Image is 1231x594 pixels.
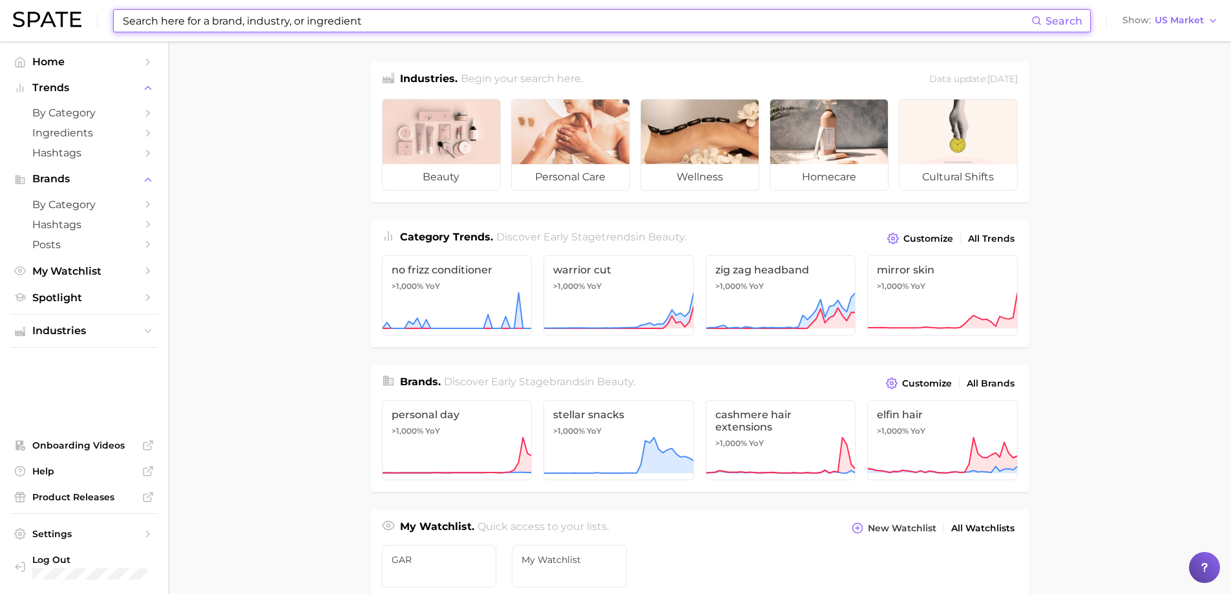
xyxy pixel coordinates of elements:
[382,400,532,480] a: personal day>1,000% YoY
[965,230,1018,248] a: All Trends
[121,10,1031,32] input: Search here for a brand, industry, or ingredient
[32,554,147,566] span: Log Out
[648,231,684,243] span: beauty
[951,523,1015,534] span: All Watchlists
[1119,12,1221,29] button: ShowUS Market
[32,147,136,159] span: Hashtags
[1122,17,1151,24] span: Show
[877,281,909,291] span: >1,000%
[10,169,158,189] button: Brands
[553,281,585,291] span: >1,000%
[10,524,158,544] a: Settings
[715,281,747,291] span: >1,000%
[400,376,441,388] span: Brands .
[521,555,617,565] span: My Watchlist
[641,164,759,190] span: wellness
[868,523,936,534] span: New Watchlist
[10,78,158,98] button: Trends
[968,233,1015,244] span: All Trends
[900,164,1017,190] span: cultural shifts
[967,378,1015,389] span: All Brands
[382,255,532,335] a: no frizz conditioner>1,000% YoY
[10,550,158,584] a: Log out. Currently logged in with e-mail nbedford@grantinc.com.
[884,229,956,248] button: Customize
[899,99,1018,191] a: cultural shifts
[496,231,686,243] span: Discover Early Stage trends in .
[425,281,440,292] span: YoY
[32,218,136,231] span: Hashtags
[553,408,684,421] span: stellar snacks
[553,426,585,436] span: >1,000%
[867,400,1018,480] a: elfin hair>1,000% YoY
[10,143,158,163] a: Hashtags
[770,99,889,191] a: homecare
[929,71,1018,89] div: Data update: [DATE]
[1046,15,1082,27] span: Search
[382,99,501,191] a: beauty
[910,281,925,292] span: YoY
[32,491,136,503] span: Product Releases
[877,426,909,436] span: >1,000%
[32,325,136,337] span: Industries
[32,465,136,477] span: Help
[512,545,627,588] a: My Watchlist
[910,426,925,436] span: YoY
[13,12,81,27] img: SPATE
[883,374,954,392] button: Customize
[382,545,497,588] a: GAR
[10,261,158,281] a: My Watchlist
[512,164,629,190] span: personal care
[770,164,888,190] span: homecare
[400,231,493,243] span: Category Trends .
[587,426,602,436] span: YoY
[1155,17,1204,24] span: US Market
[715,438,747,448] span: >1,000%
[749,281,764,292] span: YoY
[877,408,1008,421] span: elfin hair
[32,173,136,185] span: Brands
[10,123,158,143] a: Ingredients
[478,519,609,537] h2: Quick access to your lists.
[32,127,136,139] span: Ingredients
[903,233,953,244] span: Customize
[32,292,136,304] span: Spotlight
[392,555,487,565] span: GAR
[902,378,952,389] span: Customize
[461,71,583,89] h2: Begin your search here.
[444,376,635,388] span: Discover Early Stage brands in .
[848,519,939,537] button: New Watchlist
[749,438,764,449] span: YoY
[10,52,158,72] a: Home
[10,288,158,308] a: Spotlight
[10,436,158,455] a: Onboarding Videos
[10,321,158,341] button: Industries
[392,408,523,421] span: personal day
[425,426,440,436] span: YoY
[400,71,458,89] h1: Industries.
[392,264,523,276] span: no frizz conditioner
[963,375,1018,392] a: All Brands
[10,195,158,215] a: by Category
[32,198,136,211] span: by Category
[32,440,136,451] span: Onboarding Videos
[597,376,633,388] span: beauty
[867,255,1018,335] a: mirror skin>1,000% YoY
[10,103,158,123] a: by Category
[392,426,423,436] span: >1,000%
[400,519,474,537] h1: My Watchlist.
[383,164,500,190] span: beauty
[543,400,694,480] a: stellar snacks>1,000% YoY
[32,56,136,68] span: Home
[32,107,136,119] span: by Category
[587,281,602,292] span: YoY
[715,264,847,276] span: zig zag headband
[32,528,136,540] span: Settings
[511,99,630,191] a: personal care
[392,281,423,291] span: >1,000%
[640,99,759,191] a: wellness
[10,235,158,255] a: Posts
[10,461,158,481] a: Help
[10,487,158,507] a: Product Releases
[706,400,856,480] a: cashmere hair extensions>1,000% YoY
[32,265,136,277] span: My Watchlist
